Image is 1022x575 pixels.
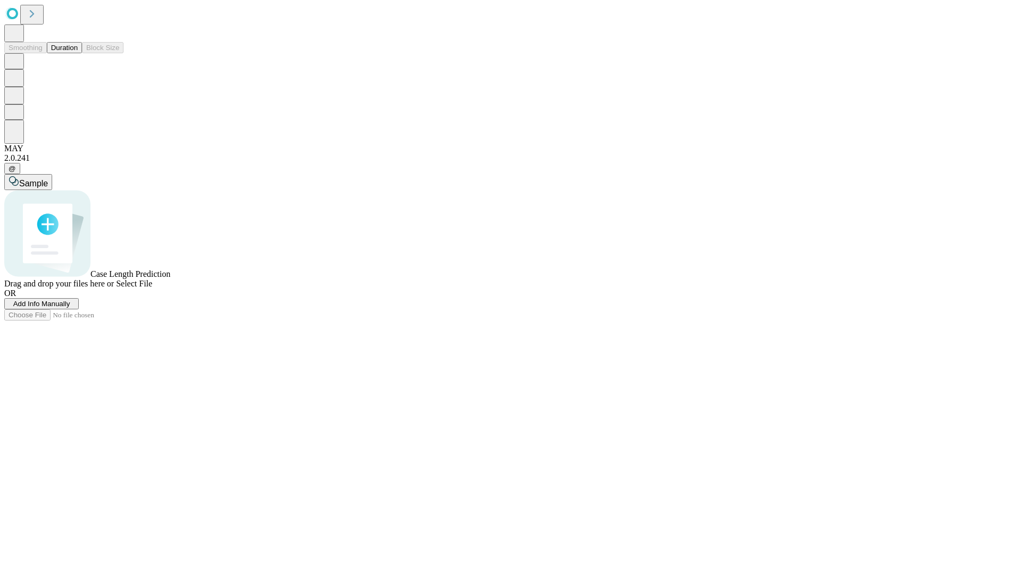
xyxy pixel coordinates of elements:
[90,269,170,278] span: Case Length Prediction
[116,279,152,288] span: Select File
[4,298,79,309] button: Add Info Manually
[4,174,52,190] button: Sample
[4,289,16,298] span: OR
[4,279,114,288] span: Drag and drop your files here or
[47,42,82,53] button: Duration
[9,165,16,172] span: @
[13,300,70,308] span: Add Info Manually
[4,144,1018,153] div: MAY
[82,42,123,53] button: Block Size
[4,163,20,174] button: @
[19,179,48,188] span: Sample
[4,42,47,53] button: Smoothing
[4,153,1018,163] div: 2.0.241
